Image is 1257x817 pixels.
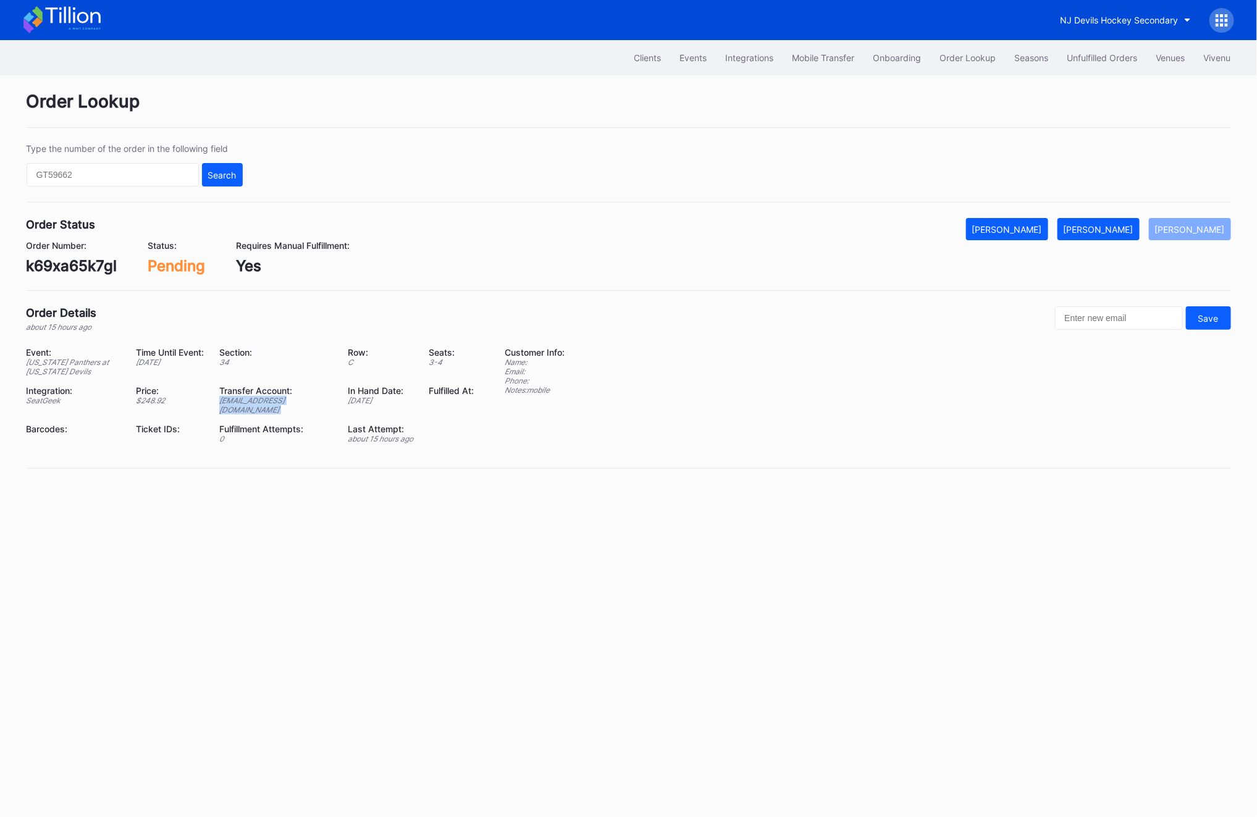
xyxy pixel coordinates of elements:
button: Integrations [717,46,783,69]
button: Onboarding [864,46,931,69]
button: Unfulfilled Orders [1058,46,1147,69]
div: Seats: [429,347,474,358]
div: Order Details [27,306,97,319]
div: about 15 hours ago [27,322,97,332]
div: Search [208,170,237,180]
button: Search [202,163,243,186]
div: [DATE] [348,396,414,405]
div: Barcodes: [27,424,121,434]
div: Order Status [27,218,96,231]
div: NJ Devils Hockey Secondary [1061,15,1179,25]
div: Onboarding [873,52,922,63]
div: Phone: [505,376,565,385]
div: Type the number of the order in the following field [27,143,243,154]
div: [EMAIL_ADDRESS][DOMAIN_NAME] [219,396,333,414]
div: Save [1198,313,1219,324]
div: [DATE] [136,358,204,367]
div: Mobile Transfer [792,52,855,63]
div: Price: [136,385,204,396]
div: Events [680,52,707,63]
div: 3 - 4 [429,358,474,367]
div: In Hand Date: [348,385,414,396]
div: Requires Manual Fulfillment: [237,240,350,251]
div: Order Lookup [27,91,1231,128]
div: Transfer Account: [219,385,333,396]
button: Order Lookup [931,46,1006,69]
div: Order Lookup [940,52,996,63]
button: [PERSON_NAME] [1057,218,1140,240]
div: Unfulfilled Orders [1067,52,1138,63]
div: $ 248.92 [136,396,204,405]
div: Fulfilled At: [429,385,474,396]
button: Save [1186,306,1231,330]
div: Last Attempt: [348,424,414,434]
div: 34 [219,358,333,367]
button: Venues [1147,46,1195,69]
div: [US_STATE] Panthers at [US_STATE] Devils [27,358,121,376]
div: Pending [148,257,206,275]
div: Fulfillment Attempts: [219,424,333,434]
div: Ticket IDs: [136,424,204,434]
div: [PERSON_NAME] [1155,224,1225,235]
button: Seasons [1006,46,1058,69]
div: Seasons [1015,52,1049,63]
button: Events [671,46,717,69]
div: [PERSON_NAME] [972,224,1042,235]
input: GT59662 [27,163,199,186]
button: Mobile Transfer [783,46,864,69]
div: Status: [148,240,206,251]
div: about 15 hours ago [348,434,414,443]
button: [PERSON_NAME] [1149,218,1231,240]
div: Customer Info: [505,347,565,358]
div: Time Until Event: [136,347,204,358]
div: Notes: mobile [505,385,565,395]
input: Enter new email [1055,306,1183,330]
div: Email: [505,367,565,376]
div: SeatGeek [27,396,121,405]
button: [PERSON_NAME] [966,218,1048,240]
div: Clients [634,52,662,63]
div: Order Number: [27,240,117,251]
div: Section: [219,347,333,358]
div: Integration: [27,385,121,396]
div: Integrations [726,52,774,63]
div: 0 [219,434,333,443]
div: Yes [237,257,350,275]
div: [PERSON_NAME] [1064,224,1133,235]
div: k69xa65k7gl [27,257,117,275]
button: Clients [625,46,671,69]
div: C [348,358,414,367]
div: Row: [348,347,414,358]
div: Venues [1156,52,1185,63]
button: NJ Devils Hockey Secondary [1051,9,1200,31]
button: Vivenu [1195,46,1240,69]
div: Event: [27,347,121,358]
div: Vivenu [1204,52,1231,63]
div: Name: [505,358,565,367]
